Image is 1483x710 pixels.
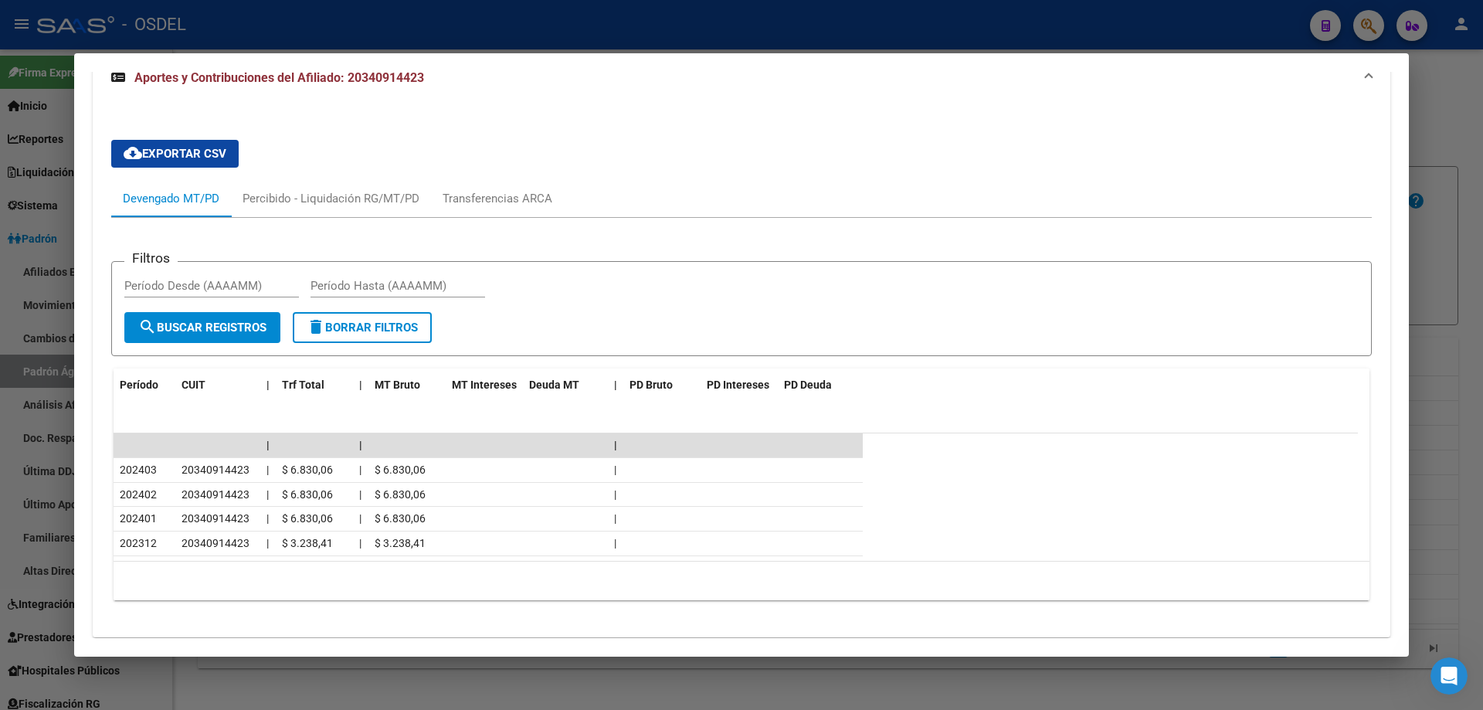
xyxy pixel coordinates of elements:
span: | [359,439,362,451]
span: | [266,439,270,451]
iframe: Intercom live chat [1430,657,1468,695]
span: 202403 [120,464,157,476]
mat-icon: delete [307,318,325,336]
span: Borrar Filtros [307,321,418,335]
button: Borrar Filtros [293,312,432,343]
span: Buscar Registros [138,321,266,335]
span: 202312 [120,537,157,549]
span: Aportes y Contribuciones del Afiliado: 20340914423 [134,70,424,85]
span: | [359,488,361,501]
span: 20340914423 [182,464,249,476]
span: 20340914423 [182,512,249,525]
span: $ 6.830,06 [375,512,426,525]
datatable-header-cell: | [608,369,623,402]
datatable-header-cell: CUIT [175,369,260,402]
datatable-header-cell: | [353,369,368,402]
span: CUIT [182,379,205,391]
span: $ 6.830,06 [375,464,426,476]
span: | [359,512,361,525]
datatable-header-cell: Trf Total [276,369,353,402]
span: $ 3.238,41 [282,537,333,549]
span: | [266,512,269,525]
datatable-header-cell: MT Bruto [368,369,446,402]
span: $ 6.830,06 [282,464,333,476]
span: Período [120,379,158,391]
span: | [266,537,269,549]
span: PD Bruto [630,379,673,391]
div: Aportes y Contribuciones del Afiliado: 20340914423 [93,103,1390,637]
span: | [359,379,362,391]
span: Exportar CSV [124,147,226,161]
datatable-header-cell: Período [114,369,175,402]
span: $ 6.830,06 [282,488,333,501]
datatable-header-cell: PD Bruto [623,369,701,402]
span: | [614,439,617,451]
span: Trf Total [282,379,324,391]
mat-icon: cloud_download [124,144,142,162]
span: | [266,464,269,476]
span: | [614,512,616,525]
span: 202402 [120,488,157,501]
span: 20340914423 [182,537,249,549]
datatable-header-cell: MT Intereses [446,369,523,402]
span: MT Bruto [375,379,420,391]
span: $ 6.830,06 [282,512,333,525]
span: | [614,537,616,549]
span: MT Intereses [452,379,517,391]
datatable-header-cell: | [260,369,276,402]
span: Deuda MT [529,379,579,391]
span: 20340914423 [182,488,249,501]
mat-expansion-panel-header: Aportes y Contribuciones del Afiliado: 20340914423 [93,53,1390,103]
span: | [266,379,270,391]
span: $ 6.830,06 [375,488,426,501]
datatable-header-cell: PD Intereses [701,369,778,402]
div: Transferencias ARCA [443,190,552,207]
span: | [614,488,616,501]
span: | [614,464,616,476]
button: Exportar CSV [111,140,239,168]
datatable-header-cell: PD Deuda [778,369,863,402]
span: | [614,379,617,391]
span: | [266,488,269,501]
button: Buscar Registros [124,312,280,343]
span: PD Intereses [707,379,769,391]
span: $ 3.238,41 [375,537,426,549]
span: PD Deuda [784,379,832,391]
span: 202401 [120,512,157,525]
span: | [359,537,361,549]
h3: Filtros [124,250,178,267]
span: | [359,464,361,476]
mat-icon: search [138,318,157,336]
datatable-header-cell: Deuda MT [523,369,608,402]
div: Percibido - Liquidación RG/MT/PD [243,190,419,207]
div: Devengado MT/PD [123,190,219,207]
